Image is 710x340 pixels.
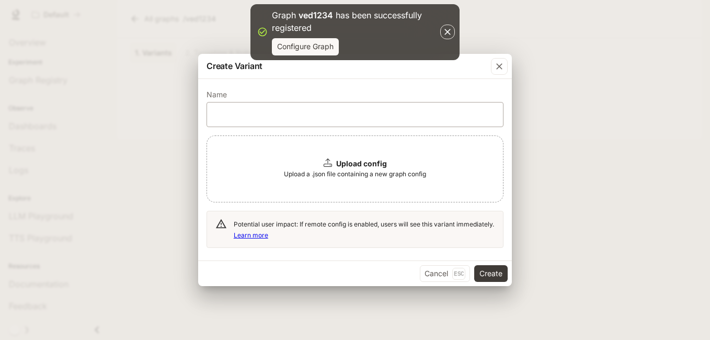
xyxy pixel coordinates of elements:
[474,265,508,282] button: Create
[272,9,438,34] p: Graph has been successfully registered
[420,265,470,282] button: CancelEsc
[452,268,465,279] p: Esc
[207,60,262,72] p: Create Variant
[234,231,268,239] a: Learn more
[234,220,494,239] span: Potential user impact: If remote config is enabled, users will see this variant immediately.
[207,91,227,98] p: Name
[272,38,339,55] button: Configure Graph
[284,169,426,179] span: Upload a .json file containing a new graph config
[299,10,333,20] p: ved1234
[336,159,387,168] b: Upload config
